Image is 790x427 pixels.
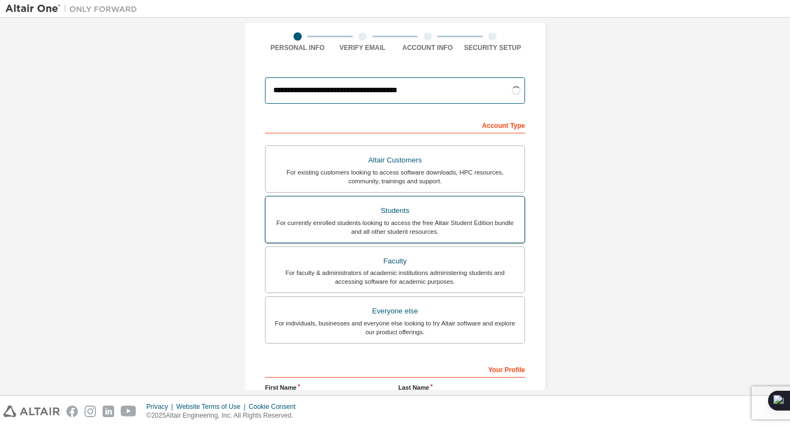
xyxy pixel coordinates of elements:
[176,402,249,411] div: Website Terms of Use
[3,406,60,417] img: altair_logo.svg
[272,168,518,186] div: For existing customers looking to access software downloads, HPC resources, community, trainings ...
[272,254,518,269] div: Faculty
[395,43,460,52] div: Account Info
[272,153,518,168] div: Altair Customers
[249,402,302,411] div: Cookie Consent
[66,406,78,417] img: facebook.svg
[272,319,518,336] div: For individuals, businesses and everyone else looking to try Altair software and explore our prod...
[5,3,143,14] img: Altair One
[272,203,518,218] div: Students
[272,218,518,236] div: For currently enrolled students looking to access the free Altair Student Edition bundle and all ...
[146,411,302,420] p: © 2025 Altair Engineering, Inc. All Rights Reserved.
[265,116,525,133] div: Account Type
[265,360,525,378] div: Your Profile
[330,43,396,52] div: Verify Email
[84,406,96,417] img: instagram.svg
[103,406,114,417] img: linkedin.svg
[121,406,137,417] img: youtube.svg
[146,402,176,411] div: Privacy
[460,43,526,52] div: Security Setup
[265,43,330,52] div: Personal Info
[272,268,518,286] div: For faculty & administrators of academic institutions administering students and accessing softwa...
[272,304,518,319] div: Everyone else
[265,383,392,392] label: First Name
[398,383,525,392] label: Last Name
